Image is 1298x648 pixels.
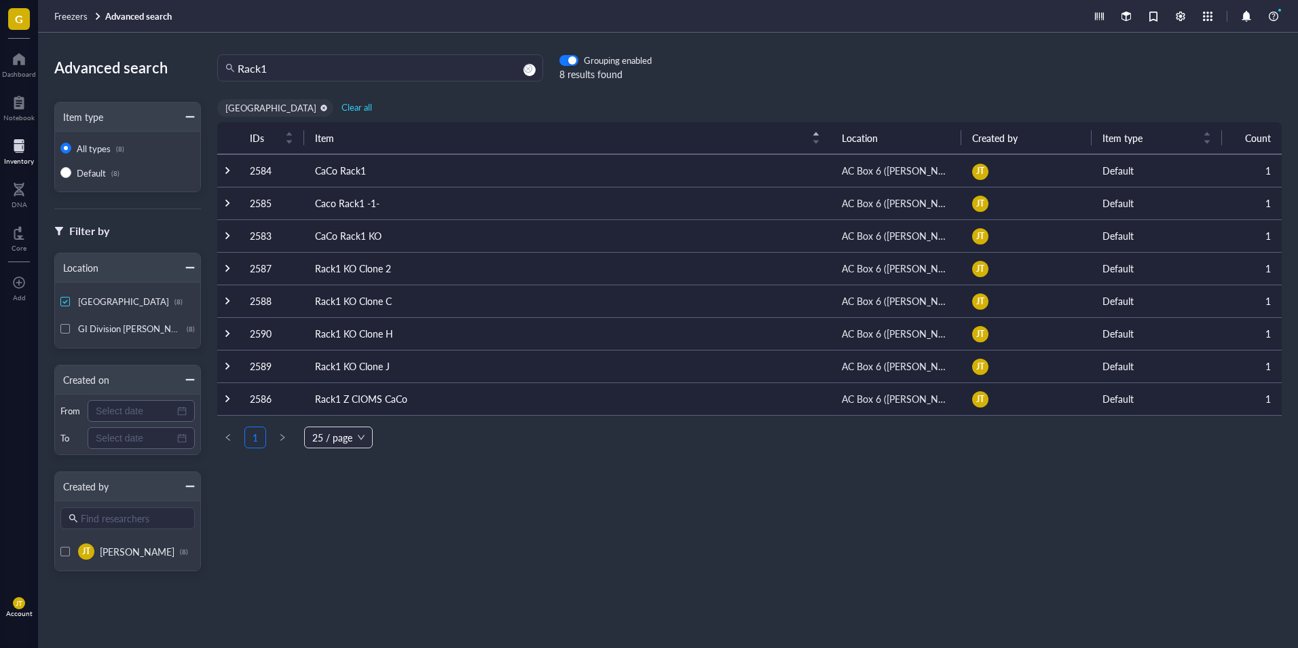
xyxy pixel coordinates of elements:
div: (8) [111,169,119,177]
td: 1 [1222,154,1282,187]
a: Freezers [54,10,103,22]
td: Rack1 KO Clone J [304,350,831,382]
div: [GEOGRAPHIC_DATA] [225,102,316,114]
span: Item [315,130,804,145]
td: Default [1092,219,1222,252]
div: Dashboard [2,70,36,78]
li: 1 [244,427,266,448]
span: JT [976,165,984,177]
td: 1 [1222,219,1282,252]
div: 8 results found [559,67,652,82]
span: JT [16,599,22,607]
button: right [272,427,293,448]
div: Account [6,609,33,617]
td: Rack1 Z CIOMS CaCo [304,382,831,415]
td: Rack1 KO Clone C [304,285,831,317]
th: Item [304,122,831,154]
a: Notebook [3,92,35,122]
li: Previous Page [217,427,239,448]
a: Core [12,222,26,252]
div: Inventory [4,157,34,165]
th: Count [1222,122,1282,154]
span: Freezers [54,10,88,22]
div: AC Box 6 ([PERSON_NAME] STOCKS) [842,196,950,211]
td: Default [1092,187,1222,219]
th: IDs [239,122,304,154]
td: 2585 [239,187,304,219]
div: AC Box 6 ([PERSON_NAME] STOCKS) [842,391,950,406]
td: 1 [1222,382,1282,415]
div: Notebook [3,113,35,122]
a: Advanced search [105,10,174,22]
td: Rack1 KO Clone 2 [304,252,831,285]
div: (8) [180,547,188,556]
td: 2589 [239,350,304,382]
button: Clear all [339,99,375,115]
td: Default [1092,382,1222,415]
div: AC Box 6 ([PERSON_NAME] STOCKS) [842,293,950,308]
div: DNA [12,200,27,209]
div: Created by [55,479,109,494]
div: (8) [116,145,124,153]
span: IDs [250,130,277,145]
th: Item type [1092,122,1222,154]
span: JT [82,545,90,558]
button: left [217,427,239,448]
span: Default [77,166,106,179]
td: 1 [1222,187,1282,219]
div: From [60,405,82,417]
span: JT [976,328,984,340]
input: Select date [96,403,174,418]
span: left [224,433,232,442]
span: 25 / page [312,427,365,448]
td: Caco Rack1 -1- [304,187,831,219]
span: [GEOGRAPHIC_DATA] [78,295,169,308]
td: 1 [1222,317,1282,350]
td: 2586 [239,382,304,415]
td: 2588 [239,285,304,317]
div: Created on [55,372,109,387]
td: Default [1092,252,1222,285]
div: Grouping enabled [584,54,652,67]
div: AC Box 6 ([PERSON_NAME] STOCKS) [842,326,950,341]
div: AC Box 6 ([PERSON_NAME] STOCKS) [842,359,950,374]
td: Default [1092,317,1222,350]
div: (8) [174,298,183,306]
td: CaCo Rack1 KO [304,219,831,252]
div: To [60,432,82,444]
td: Default [1092,350,1222,382]
span: JT [976,198,984,210]
a: DNA [12,179,27,209]
div: Location [55,260,98,275]
div: AC Box 6 ([PERSON_NAME] STOCKS) [842,163,950,178]
td: CaCo Rack1 [304,154,831,187]
span: JT [976,263,984,275]
th: Created by [961,122,1092,154]
span: right [278,433,286,442]
a: Inventory [4,135,34,165]
td: 2584 [239,154,304,187]
td: 1 [1222,252,1282,285]
td: Default [1092,285,1222,317]
span: JT [976,230,984,242]
span: JT [976,295,984,308]
td: 1 [1222,285,1282,317]
div: Core [12,244,26,252]
span: [PERSON_NAME] [100,545,174,558]
div: Advanced search [54,54,201,80]
div: Page Size [304,427,373,448]
div: Add [13,293,26,302]
div: Item type [55,109,103,124]
span: All types [77,142,111,155]
td: 2583 [239,219,304,252]
div: AC Box 6 ([PERSON_NAME] STOCKS) [842,228,950,243]
span: JT [976,361,984,373]
td: Default [1092,154,1222,187]
td: 2587 [239,252,304,285]
td: Rack1 KO Clone H [304,317,831,350]
td: 1 [1222,350,1282,382]
a: Dashboard [2,48,36,78]
span: Clear all [341,101,372,113]
span: Item type [1102,130,1195,145]
span: JT [976,393,984,406]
